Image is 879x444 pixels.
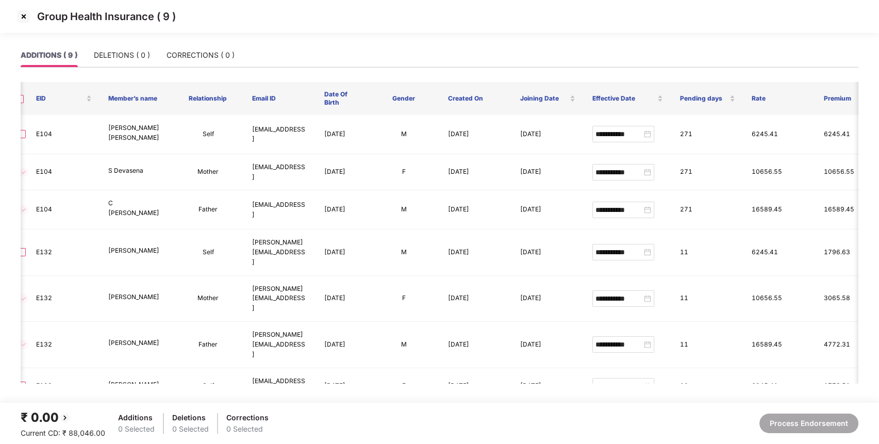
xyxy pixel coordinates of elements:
[172,322,244,368] td: Father
[316,368,368,405] td: [DATE]
[368,322,440,368] td: M
[440,154,512,191] td: [DATE]
[512,154,584,191] td: [DATE]
[316,276,368,322] td: [DATE]
[672,115,744,154] td: 271
[440,190,512,229] td: [DATE]
[172,368,244,405] td: Self
[440,276,512,322] td: [DATE]
[316,229,368,276] td: [DATE]
[244,276,316,322] td: [PERSON_NAME][EMAIL_ADDRESS]
[672,276,744,322] td: 11
[18,292,30,305] img: svg+xml;base64,PHN2ZyBpZD0iVGljay0zMngzMiIgeG1sbnM9Imh0dHA6Ly93d3cudzMub3JnLzIwMDAvc3ZnIiB3aWR0aD...
[108,246,164,256] p: [PERSON_NAME]
[512,276,584,322] td: [DATE]
[108,338,164,348] p: [PERSON_NAME]
[108,292,164,302] p: [PERSON_NAME]
[28,82,100,115] th: EID
[512,190,584,229] td: [DATE]
[512,229,584,276] td: [DATE]
[316,82,368,115] th: Date Of Birth
[520,94,568,103] span: Joining Date
[368,154,440,191] td: F
[108,199,164,218] p: C [PERSON_NAME]
[244,190,316,229] td: [EMAIL_ADDRESS]
[316,322,368,368] td: [DATE]
[172,276,244,322] td: Mother
[172,115,244,154] td: Self
[59,412,71,424] img: svg+xml;base64,PHN2ZyBpZD0iQmFjay0yMHgyMCIgeG1sbnM9Imh0dHA6Ly93d3cudzMub3JnLzIwMDAvc3ZnIiB3aWR0aD...
[244,82,316,115] th: Email ID
[743,154,816,191] td: 10656.55
[21,429,105,437] span: Current CD: ₹ 88,046.00
[28,368,100,405] td: E133
[368,276,440,322] td: F
[244,229,316,276] td: [PERSON_NAME][EMAIL_ADDRESS]
[672,368,744,405] td: 10
[21,408,105,427] div: ₹ 0.00
[512,115,584,154] td: [DATE]
[743,190,816,229] td: 16589.45
[172,423,209,435] div: 0 Selected
[108,123,164,143] p: [PERSON_NAME] [PERSON_NAME]
[37,10,176,23] p: Group Health Insurance ( 9 )
[172,154,244,191] td: Mother
[672,229,744,276] td: 11
[672,322,744,368] td: 11
[743,82,816,115] th: Rate
[18,204,30,216] img: svg+xml;base64,PHN2ZyBpZD0iVGljay0zMngzMiIgeG1sbnM9Imh0dHA6Ly93d3cudzMub3JnLzIwMDAvc3ZnIiB3aWR0aD...
[244,322,316,368] td: [PERSON_NAME][EMAIL_ADDRESS]
[743,229,816,276] td: 6245.41
[368,190,440,229] td: M
[94,50,150,61] div: DELETIONS ( 0 )
[592,94,655,103] span: Effective Date
[316,154,368,191] td: [DATE]
[244,154,316,191] td: [EMAIL_ADDRESS]
[15,8,32,25] img: svg+xml;base64,PHN2ZyBpZD0iQ3Jvc3MtMzJ4MzIiIHhtbG5zPSJodHRwOi8vd3d3LnczLm9yZy8yMDAwL3N2ZyIgd2lkdG...
[584,82,671,115] th: Effective Date
[172,82,244,115] th: Relationship
[18,338,30,351] img: svg+xml;base64,PHN2ZyBpZD0iVGljay0zMngzMiIgeG1sbnM9Imh0dHA6Ly93d3cudzMub3JnLzIwMDAvc3ZnIiB3aWR0aD...
[368,82,440,115] th: Gender
[672,190,744,229] td: 271
[108,166,164,176] p: S Devasena
[440,322,512,368] td: [DATE]
[118,412,155,423] div: Additions
[21,50,77,61] div: ADDITIONS ( 9 )
[368,368,440,405] td: F
[679,94,727,103] span: Pending days
[28,190,100,229] td: E104
[440,115,512,154] td: [DATE]
[226,412,269,423] div: Corrections
[244,115,316,154] td: [EMAIL_ADDRESS]
[28,229,100,276] td: E132
[316,115,368,154] td: [DATE]
[672,154,744,191] td: 271
[28,154,100,191] td: E104
[172,190,244,229] td: Father
[512,82,584,115] th: Joining Date
[118,423,155,435] div: 0 Selected
[743,322,816,368] td: 16589.45
[28,322,100,368] td: E132
[226,423,269,435] div: 0 Selected
[167,50,235,61] div: CORRECTIONS ( 0 )
[512,322,584,368] td: [DATE]
[743,276,816,322] td: 10656.55
[316,190,368,229] td: [DATE]
[440,368,512,405] td: [DATE]
[28,115,100,154] td: E104
[172,229,244,276] td: Self
[172,412,209,423] div: Deletions
[108,380,164,390] p: [PERSON_NAME]
[36,94,84,103] span: EID
[18,166,30,178] img: svg+xml;base64,PHN2ZyBpZD0iVGljay0zMngzMiIgeG1sbnM9Imh0dHA6Ly93d3cudzMub3JnLzIwMDAvc3ZnIiB3aWR0aD...
[759,414,858,433] button: Process Endorsement
[28,276,100,322] td: E132
[100,82,172,115] th: Member’s name
[368,115,440,154] td: M
[244,368,316,405] td: [EMAIL_ADDRESS]
[743,115,816,154] td: 6245.41
[440,82,512,115] th: Created On
[671,82,743,115] th: Pending days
